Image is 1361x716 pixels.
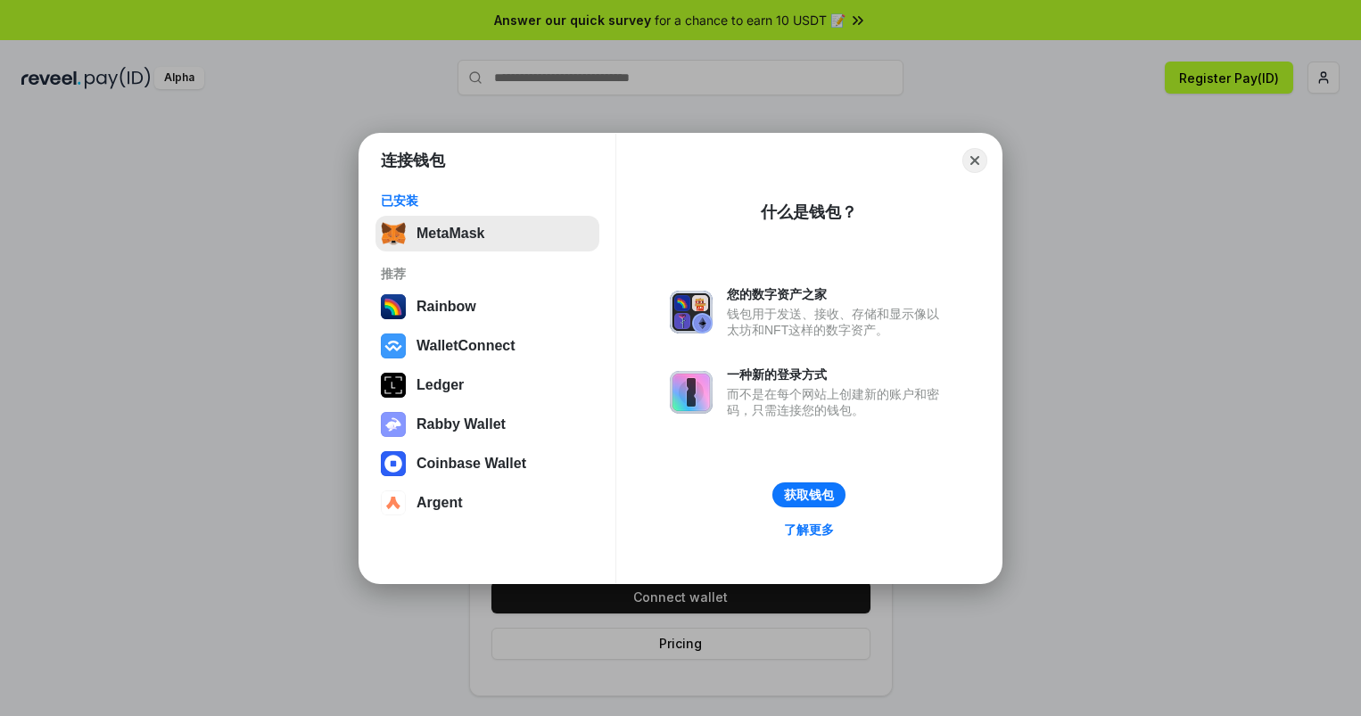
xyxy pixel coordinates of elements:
h1: 连接钱包 [381,150,445,171]
img: svg+xml,%3Csvg%20xmlns%3D%22http%3A%2F%2Fwww.w3.org%2F2000%2Fsvg%22%20fill%3D%22none%22%20viewBox... [381,412,406,437]
button: Close [962,148,987,173]
button: 获取钱包 [772,482,845,507]
div: 获取钱包 [784,487,834,503]
div: 什么是钱包？ [761,202,857,223]
button: Argent [375,485,599,521]
div: 而不是在每个网站上创建新的账户和密码，只需连接您的钱包。 [727,386,948,418]
div: Coinbase Wallet [417,456,526,472]
button: Rainbow [375,289,599,325]
div: Rabby Wallet [417,416,506,432]
div: 已安装 [381,193,594,209]
img: svg+xml,%3Csvg%20xmlns%3D%22http%3A%2F%2Fwww.w3.org%2F2000%2Fsvg%22%20fill%3D%22none%22%20viewBox... [670,371,713,414]
button: Coinbase Wallet [375,446,599,481]
button: Ledger [375,367,599,403]
div: Ledger [417,377,464,393]
div: WalletConnect [417,338,516,354]
div: MetaMask [417,226,484,242]
img: svg+xml,%3Csvg%20width%3D%2228%22%20height%3D%2228%22%20viewBox%3D%220%200%2028%2028%22%20fill%3D... [381,333,406,358]
div: 您的数字资产之家 [727,286,948,302]
img: svg+xml,%3Csvg%20width%3D%2228%22%20height%3D%2228%22%20viewBox%3D%220%200%2028%2028%22%20fill%3D... [381,490,406,515]
div: 钱包用于发送、接收、存储和显示像以太坊和NFT这样的数字资产。 [727,306,948,338]
img: svg+xml,%3Csvg%20fill%3D%22none%22%20height%3D%2233%22%20viewBox%3D%220%200%2035%2033%22%20width%... [381,221,406,246]
button: WalletConnect [375,328,599,364]
img: svg+xml,%3Csvg%20xmlns%3D%22http%3A%2F%2Fwww.w3.org%2F2000%2Fsvg%22%20fill%3D%22none%22%20viewBox... [670,291,713,333]
div: Argent [417,495,463,511]
a: 了解更多 [773,518,845,541]
img: svg+xml,%3Csvg%20xmlns%3D%22http%3A%2F%2Fwww.w3.org%2F2000%2Fsvg%22%20width%3D%2228%22%20height%3... [381,373,406,398]
button: MetaMask [375,216,599,251]
img: svg+xml,%3Csvg%20width%3D%22120%22%20height%3D%22120%22%20viewBox%3D%220%200%20120%20120%22%20fil... [381,294,406,319]
div: 一种新的登录方式 [727,366,948,383]
div: 推荐 [381,266,594,282]
div: 了解更多 [784,522,834,538]
img: svg+xml,%3Csvg%20width%3D%2228%22%20height%3D%2228%22%20viewBox%3D%220%200%2028%2028%22%20fill%3D... [381,451,406,476]
button: Rabby Wallet [375,407,599,442]
div: Rainbow [417,299,476,315]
